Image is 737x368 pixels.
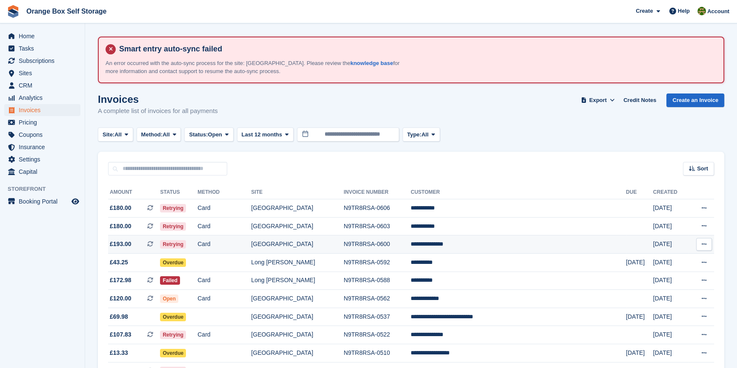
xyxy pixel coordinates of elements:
[160,294,178,303] span: Open
[4,166,80,178] a: menu
[251,326,343,344] td: [GEOGRAPHIC_DATA]
[344,272,411,290] td: N9TR8RSA-0588
[678,7,690,15] span: Help
[160,331,186,339] span: Retrying
[197,235,251,254] td: Card
[251,235,343,254] td: [GEOGRAPHIC_DATA]
[344,186,411,199] th: Invoice Number
[653,186,688,199] th: Created
[4,195,80,207] a: menu
[421,130,428,139] span: All
[4,67,80,79] a: menu
[19,129,70,141] span: Coupons
[19,104,70,116] span: Invoices
[197,272,251,290] td: Card
[160,186,197,199] th: Status
[160,276,180,285] span: Failed
[407,130,422,139] span: Type:
[251,253,343,272] td: Long [PERSON_NAME]
[4,42,80,54] a: menu
[19,153,70,165] span: Settings
[8,185,85,193] span: Storefront
[141,130,163,139] span: Method:
[110,348,128,357] span: £13.33
[197,290,251,308] td: Card
[251,290,343,308] td: [GEOGRAPHIC_DATA]
[7,5,20,18] img: stora-icon-8386f47178a22dfd0bd8f6a31ec36ba5ce8667c1dd55bd0f319d3a0aa187defe.svg
[23,4,110,18] a: Orange Box Self Storage
[251,272,343,290] td: Long [PERSON_NAME]
[653,217,688,235] td: [DATE]
[106,59,403,76] p: An error occurred with the auto-sync process for the site: [GEOGRAPHIC_DATA]. Please review the f...
[160,258,186,267] span: Overdue
[344,326,411,344] td: N9TR8RSA-0522
[116,44,717,54] h4: Smart entry auto-sync failed
[626,186,653,199] th: Due
[110,312,128,321] span: £69.98
[4,141,80,153] a: menu
[110,330,131,339] span: £107.83
[110,240,131,249] span: £193.00
[344,290,411,308] td: N9TR8RSA-0562
[4,55,80,67] a: menu
[19,195,70,207] span: Booking Portal
[4,92,80,104] a: menu
[350,60,393,66] a: knowledge base
[110,258,128,267] span: £43.25
[653,326,688,344] td: [DATE]
[4,116,80,128] a: menu
[98,93,218,105] h1: Invoices
[137,127,181,142] button: Method: All
[19,42,70,54] span: Tasks
[411,186,626,199] th: Customer
[666,93,724,108] a: Create an Invoice
[19,116,70,128] span: Pricing
[160,240,186,249] span: Retrying
[237,127,294,142] button: Last 12 months
[19,141,70,153] span: Insurance
[19,92,70,104] span: Analytics
[251,308,343,326] td: [GEOGRAPHIC_DATA]
[653,199,688,218] td: [DATE]
[114,130,122,139] span: All
[653,253,688,272] td: [DATE]
[626,344,653,362] td: [DATE]
[160,204,186,212] span: Retrying
[160,313,186,321] span: Overdue
[98,106,218,116] p: A complete list of invoices for all payments
[653,272,688,290] td: [DATE]
[589,96,607,105] span: Export
[19,67,70,79] span: Sites
[197,186,251,199] th: Method
[160,222,186,231] span: Retrying
[184,127,233,142] button: Status: Open
[4,104,80,116] a: menu
[636,7,653,15] span: Create
[242,130,282,139] span: Last 12 months
[163,130,170,139] span: All
[344,253,411,272] td: N9TR8RSA-0592
[197,217,251,235] td: Card
[110,276,131,285] span: £172.98
[626,308,653,326] td: [DATE]
[344,235,411,254] td: N9TR8RSA-0600
[160,349,186,357] span: Overdue
[579,93,617,108] button: Export
[98,127,133,142] button: Site: All
[403,127,440,142] button: Type: All
[103,130,114,139] span: Site:
[70,196,80,207] a: Preview store
[251,344,343,362] td: [GEOGRAPHIC_DATA]
[110,204,131,212] span: £180.00
[19,79,70,91] span: CRM
[620,93,660,108] a: Credit Notes
[110,294,131,303] span: £120.00
[19,30,70,42] span: Home
[208,130,222,139] span: Open
[653,235,688,254] td: [DATE]
[4,30,80,42] a: menu
[251,217,343,235] td: [GEOGRAPHIC_DATA]
[251,199,343,218] td: [GEOGRAPHIC_DATA]
[4,129,80,141] a: menu
[19,166,70,178] span: Capital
